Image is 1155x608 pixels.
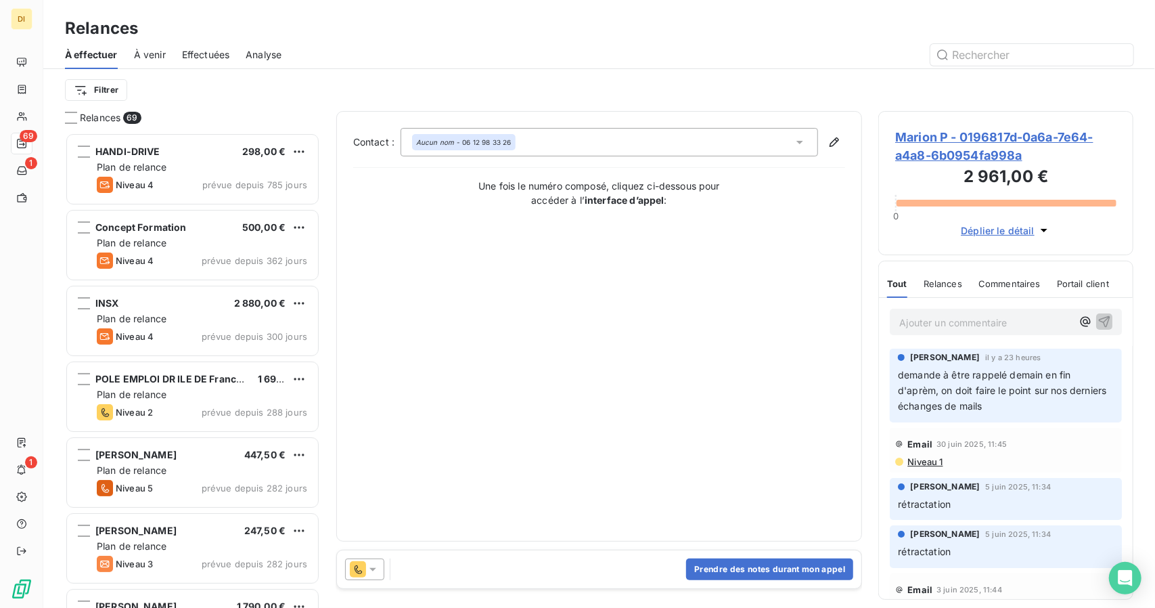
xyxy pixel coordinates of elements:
[895,128,1116,165] span: Marion P - 0196817d-0a6a-7e64-a4a8-6b0954fa998a
[416,137,454,147] em: Aucun nom
[985,483,1051,491] span: 5 juin 2025, 11:34
[95,221,187,233] span: Concept Formation
[464,179,735,207] p: Une fois le numéro composé, cliquez ci-dessous pour accéder à l’ :
[242,146,286,157] span: 298,00 €
[887,278,907,289] span: Tout
[202,255,307,266] span: prévue depuis 362 jours
[202,331,307,342] span: prévue depuis 300 jours
[116,179,154,190] span: Niveau 4
[11,8,32,30] div: DI
[97,389,166,400] span: Plan de relance
[907,584,932,595] span: Email
[134,48,166,62] span: À venir
[910,481,980,493] span: [PERSON_NAME]
[985,530,1051,538] span: 5 juin 2025, 11:34
[957,223,1055,238] button: Déplier le détail
[65,48,118,62] span: À effectuer
[25,456,37,469] span: 1
[95,373,365,385] span: POLE EMPLOI DR ILE DE France - SIRET : 13000548118277
[1057,278,1109,289] span: Portail client
[244,525,286,536] span: 247,50 €
[202,483,307,494] span: prévue depuis 282 jours
[97,540,166,552] span: Plan de relance
[202,559,307,569] span: prévue depuis 282 jours
[11,578,32,600] img: Logo LeanPay
[95,525,177,536] span: [PERSON_NAME]
[246,48,281,62] span: Analyse
[906,456,943,467] span: Niveau 1
[97,464,166,476] span: Plan de relance
[936,586,1002,594] span: 3 juin 2025, 11:44
[416,137,512,147] div: - 06 12 98 33 26
[95,297,119,309] span: INSX
[936,440,1007,448] span: 30 juin 2025, 11:45
[907,439,932,450] span: Email
[116,483,153,494] span: Niveau 5
[116,255,154,266] span: Niveau 4
[353,135,401,149] label: Contact :
[116,407,153,418] span: Niveau 2
[686,559,853,580] button: Prendre des notes durant mon appel
[97,313,166,324] span: Plan de relance
[898,546,951,557] span: rétractation
[202,407,307,418] span: prévue depuis 288 jours
[930,44,1133,66] input: Rechercher
[116,559,153,569] span: Niveau 3
[25,157,37,169] span: 1
[961,223,1035,238] span: Déplier le détail
[893,211,899,221] span: 0
[97,161,166,173] span: Plan de relance
[1109,562,1141,594] div: Open Intercom Messenger
[898,498,951,510] span: rétractation
[895,165,1116,192] h3: 2 961,00 €
[585,194,664,206] strong: interface d’appel
[65,79,127,101] button: Filtrer
[244,449,286,460] span: 447,50 €
[898,369,1109,412] span: demande à être rappelé demain en fin d'aprèm, on doit faire le point sur nos derniers échanges de...
[20,130,37,142] span: 69
[258,373,308,385] span: 1 690,00 €
[97,237,166,248] span: Plan de relance
[80,111,120,125] span: Relances
[182,48,230,62] span: Effectuées
[234,297,286,309] span: 2 880,00 €
[116,331,154,342] span: Niveau 4
[910,528,980,540] span: [PERSON_NAME]
[910,351,980,364] span: [PERSON_NAME]
[978,278,1041,289] span: Commentaires
[65,16,138,41] h3: Relances
[95,449,177,460] span: [PERSON_NAME]
[985,353,1041,362] span: il y a 23 heures
[65,133,320,608] div: grid
[242,221,286,233] span: 500,00 €
[202,179,307,190] span: prévue depuis 785 jours
[924,278,962,289] span: Relances
[95,146,160,157] span: HANDI-DRIVE
[123,112,141,124] span: 69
